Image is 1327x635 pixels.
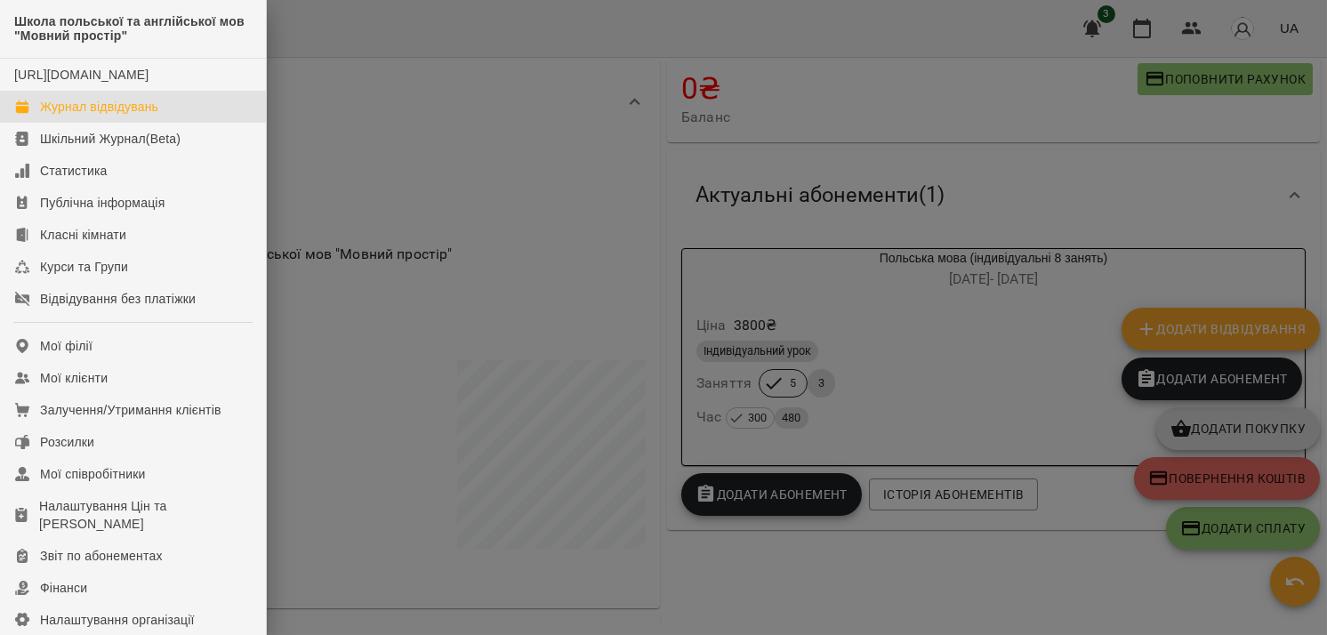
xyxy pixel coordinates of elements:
div: Звіт по абонементах [40,547,163,565]
div: Класні кімнати [40,226,126,244]
div: Налаштування Цін та [PERSON_NAME] [39,497,252,533]
div: Публічна інформація [40,194,165,212]
div: Журнал відвідувань [40,98,158,116]
div: Курси та Групи [40,258,128,276]
div: Налаштування організації [40,611,195,629]
div: Залучення/Утримання клієнтів [40,401,221,419]
div: Мої клієнти [40,369,108,387]
div: Фінанси [40,579,87,597]
a: [URL][DOMAIN_NAME] [14,68,149,82]
div: Відвідування без платіжки [40,290,196,308]
div: Мої співробітники [40,465,146,483]
span: Школа польської та англійської мов "Мовний простір" [14,14,252,44]
div: Статистика [40,162,108,180]
div: Розсилки [40,433,94,451]
div: Шкільний Журнал(Beta) [40,130,181,148]
div: Мої філії [40,337,92,355]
